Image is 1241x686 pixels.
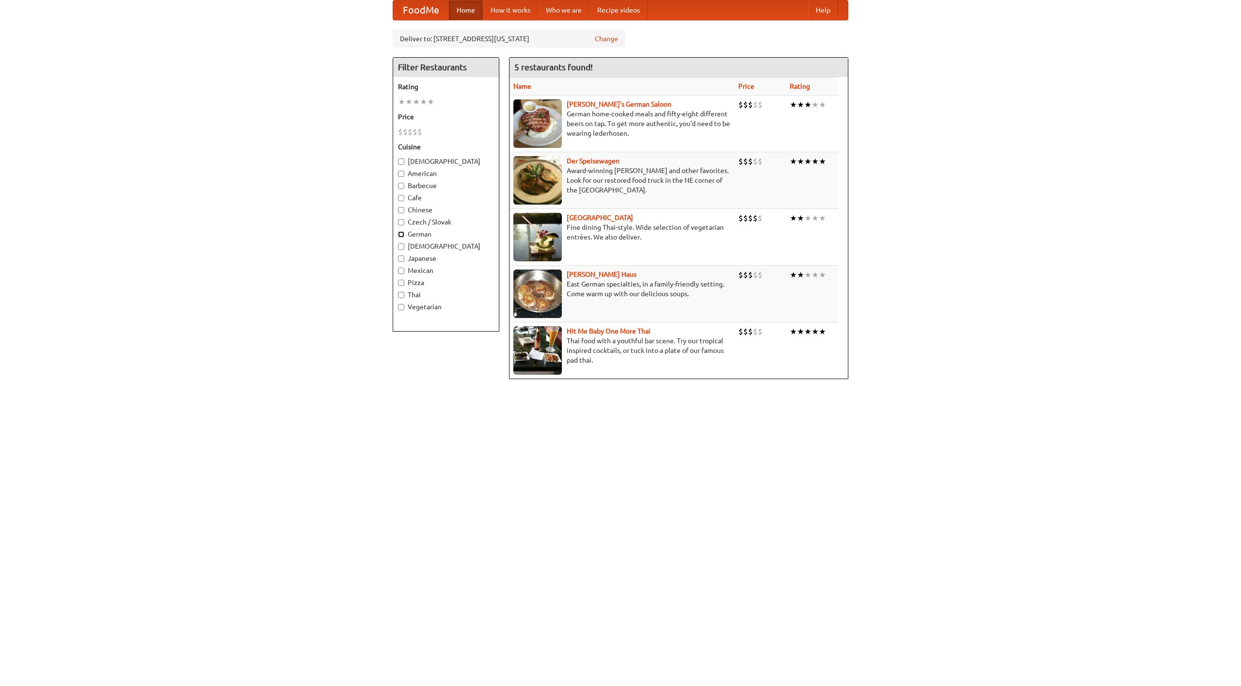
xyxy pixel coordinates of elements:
li: $ [753,156,758,167]
input: Czech / Slovak [398,219,404,225]
h4: Filter Restaurants [393,58,499,77]
label: Thai [398,290,494,300]
input: Cafe [398,195,404,201]
li: ★ [819,326,826,337]
li: $ [753,326,758,337]
li: $ [758,326,763,337]
a: Change [595,34,618,44]
a: How it works [483,0,538,20]
img: speisewagen.jpg [513,156,562,205]
p: German home-cooked meals and fifty-eight different beers on tap. To get more authentic, you'd nee... [513,109,731,138]
a: [GEOGRAPHIC_DATA] [567,214,633,222]
li: ★ [790,213,797,223]
h5: Price [398,112,494,122]
li: ★ [811,326,819,337]
li: $ [758,270,763,280]
li: ★ [790,326,797,337]
input: Mexican [398,268,404,274]
ng-pluralize: 5 restaurants found! [514,63,593,72]
p: Award-winning [PERSON_NAME] and other favorites. Look for our restored food truck in the NE corne... [513,166,731,195]
label: [DEMOGRAPHIC_DATA] [398,241,494,251]
li: $ [748,99,753,110]
li: $ [403,127,408,137]
input: American [398,171,404,177]
input: Japanese [398,255,404,262]
li: ★ [797,270,804,280]
a: [PERSON_NAME]'s German Saloon [567,100,671,108]
li: $ [408,127,413,137]
li: $ [758,99,763,110]
li: ★ [797,213,804,223]
a: Hit Me Baby One More Thai [567,327,651,335]
li: $ [758,156,763,167]
li: ★ [819,156,826,167]
img: esthers.jpg [513,99,562,148]
li: ★ [797,156,804,167]
li: $ [748,270,753,280]
input: Chinese [398,207,404,213]
li: ★ [811,156,819,167]
li: $ [748,156,753,167]
label: Japanese [398,254,494,263]
li: $ [753,99,758,110]
li: ★ [790,270,797,280]
input: Barbecue [398,183,404,189]
input: Thai [398,292,404,298]
a: Der Speisewagen [567,157,620,165]
li: $ [738,156,743,167]
input: German [398,231,404,238]
li: $ [738,270,743,280]
li: ★ [819,99,826,110]
h5: Cuisine [398,142,494,152]
p: East German specialties, in a family-friendly setting. Come warm up with our delicious soups. [513,279,731,299]
img: kohlhaus.jpg [513,270,562,318]
li: $ [758,213,763,223]
li: ★ [405,96,413,107]
a: [PERSON_NAME] Haus [567,271,636,278]
li: $ [738,326,743,337]
li: ★ [797,326,804,337]
li: $ [753,270,758,280]
li: $ [753,213,758,223]
li: ★ [819,213,826,223]
p: Thai food with a youthful bar scene. Try our tropical inspired cocktails, or tuck into a plate of... [513,336,731,365]
h5: Rating [398,82,494,92]
label: Vegetarian [398,302,494,312]
li: $ [413,127,417,137]
input: [DEMOGRAPHIC_DATA] [398,159,404,165]
a: Rating [790,82,810,90]
li: ★ [819,270,826,280]
li: $ [417,127,422,137]
li: $ [743,270,748,280]
p: Fine dining Thai-style. Wide selection of vegetarian entrées. We also deliver. [513,223,731,242]
input: Vegetarian [398,304,404,310]
li: ★ [804,99,811,110]
li: $ [743,156,748,167]
a: Help [808,0,838,20]
li: ★ [413,96,420,107]
label: German [398,229,494,239]
li: ★ [804,270,811,280]
li: $ [738,213,743,223]
li: $ [743,99,748,110]
input: Pizza [398,280,404,286]
li: ★ [790,156,797,167]
li: ★ [790,99,797,110]
li: ★ [427,96,434,107]
div: Deliver to: [STREET_ADDRESS][US_STATE] [393,30,625,48]
li: ★ [804,213,811,223]
label: Cafe [398,193,494,203]
li: ★ [804,156,811,167]
li: ★ [398,96,405,107]
li: $ [743,213,748,223]
input: [DEMOGRAPHIC_DATA] [398,243,404,250]
a: Price [738,82,754,90]
li: ★ [811,270,819,280]
img: satay.jpg [513,213,562,261]
a: Recipe videos [589,0,648,20]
